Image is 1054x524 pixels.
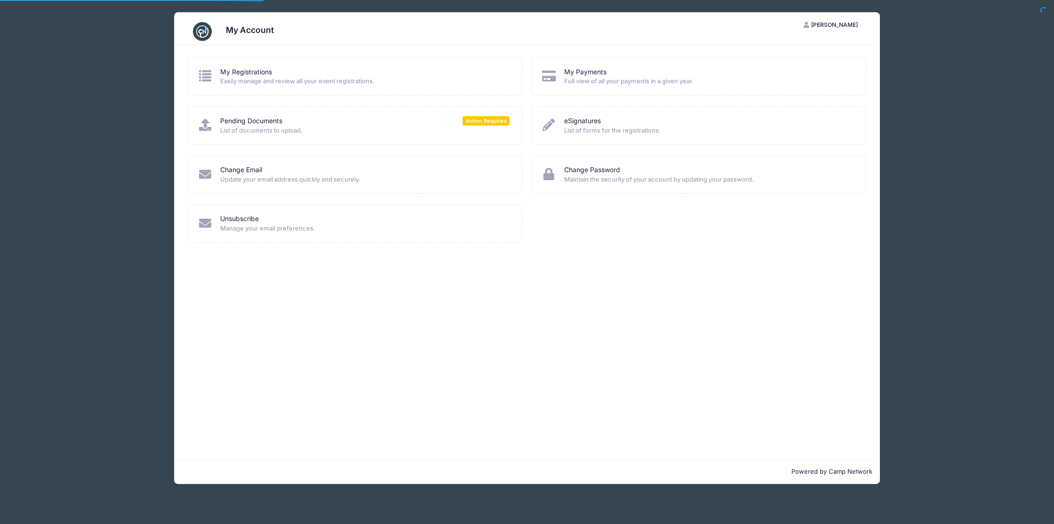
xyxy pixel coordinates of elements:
[220,77,510,86] span: Easily manage and review all your event registrations.
[220,214,259,224] a: Unsubscribe
[220,126,510,135] span: List of documents to upload.
[193,22,212,41] img: CampNetwork
[220,67,272,77] a: My Registrations
[220,224,510,233] span: Manage your email preferences.
[564,126,854,135] span: List of forms for the registrations.
[564,175,854,184] span: Maintain the security of your account by updating your password.
[220,116,282,126] a: Pending Documents
[564,165,620,175] a: Change Password
[811,21,858,28] span: [PERSON_NAME]
[796,17,866,33] button: [PERSON_NAME]
[220,175,510,184] span: Update your email address quickly and securely.
[564,116,601,126] a: eSignatures
[564,77,854,86] span: Full view of all your payments in a given year.
[226,25,274,35] h3: My Account
[564,67,607,77] a: My Payments
[220,165,262,175] a: Change Email
[182,467,872,476] p: Powered by Camp Network
[463,116,510,125] span: Action Required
